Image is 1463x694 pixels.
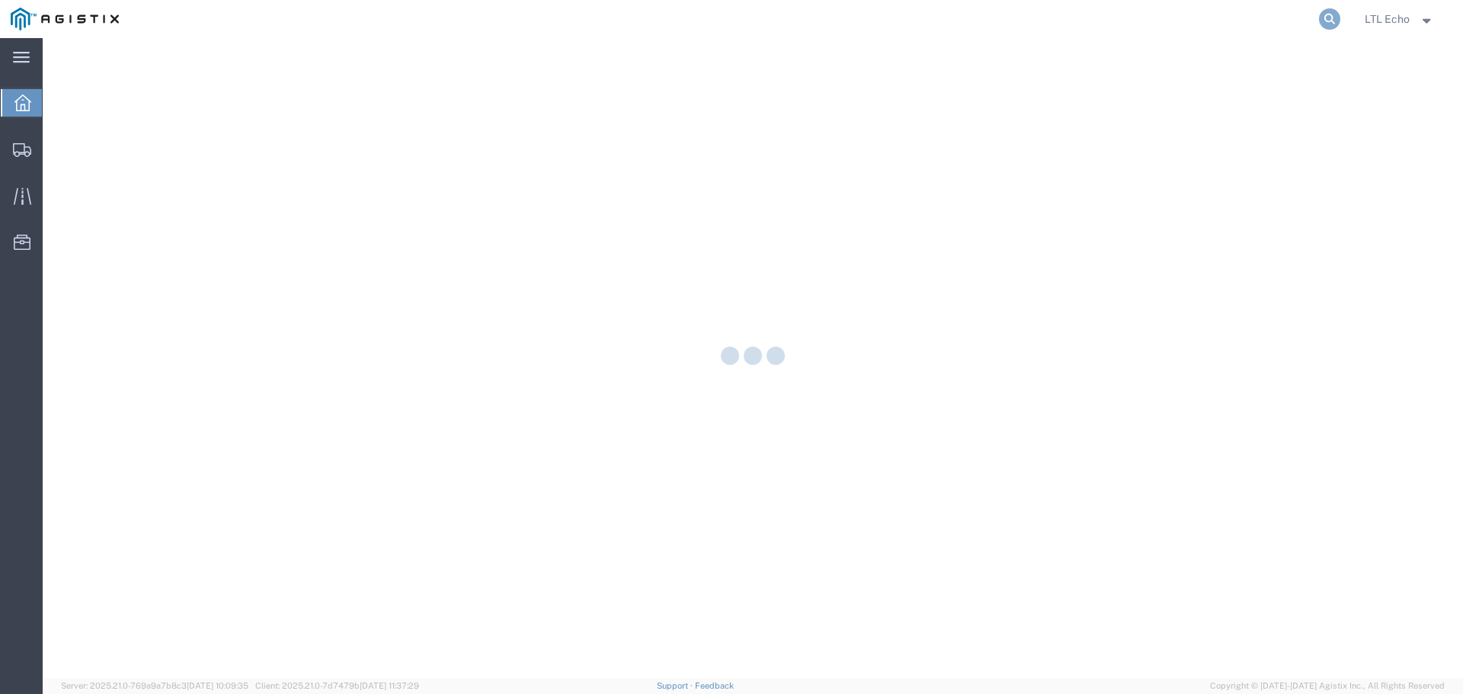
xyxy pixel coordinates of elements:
img: logo [11,8,119,30]
a: Support [657,681,695,690]
span: [DATE] 11:37:29 [360,681,419,690]
span: Server: 2025.21.0-769a9a7b8c3 [61,681,248,690]
span: Client: 2025.21.0-7d7479b [255,681,419,690]
span: LTL Echo [1365,11,1410,27]
a: Feedback [695,681,734,690]
span: Copyright © [DATE]-[DATE] Agistix Inc., All Rights Reserved [1210,680,1445,692]
button: LTL Echo [1364,10,1442,28]
span: [DATE] 10:09:35 [187,681,248,690]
